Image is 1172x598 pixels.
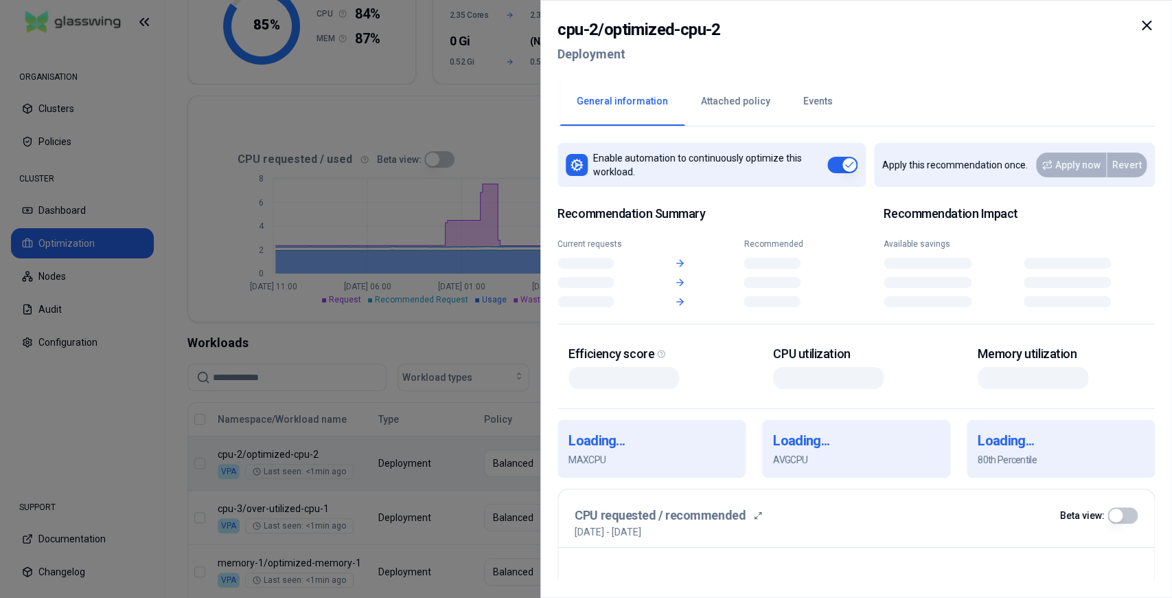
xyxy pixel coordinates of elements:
h2: Deployment [558,42,720,67]
button: General information [560,78,685,126]
h1: Loading... [568,431,735,450]
p: Apply this recommendation once. [882,158,1028,172]
p: Enable automation to continuously optimize this workload. [593,151,827,179]
h2: cpu-2 / optimized-cpu-2 [558,17,720,42]
div: Current requests [558,239,643,250]
p: MAX CPU [568,453,735,467]
div: Memory utilization [978,346,1144,362]
div: CPU utilization [773,346,939,362]
p: 80th Percentile [978,453,1144,467]
h1: Loading... [773,431,939,450]
div: Recommended [744,239,829,250]
div: Available savings [884,239,1015,250]
span: Recommendation Summary [558,206,829,222]
p: [DATE] - [DATE] [575,525,641,539]
label: Beta view: [1060,511,1105,520]
button: Events [787,78,849,126]
h1: Loading... [978,431,1144,450]
h3: CPU requested / recommended [575,506,746,525]
button: Attached policy [685,78,787,126]
div: Efficiency score [568,346,735,362]
h2: Recommendation Impact [884,206,1155,222]
p: AVG CPU [773,453,939,467]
